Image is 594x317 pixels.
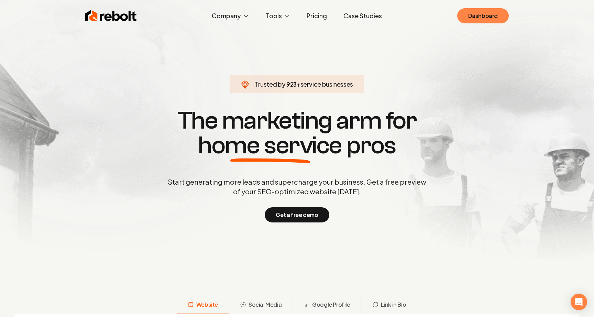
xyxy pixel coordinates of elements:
[206,9,255,23] button: Company
[571,294,587,310] div: Open Intercom Messenger
[229,296,293,314] button: Social Media
[260,9,296,23] button: Tools
[132,108,462,158] h1: The marketing arm for pros
[249,300,282,309] span: Social Media
[265,207,329,222] button: Get a free demo
[85,9,137,23] img: Rebolt Logo
[177,296,229,314] button: Website
[196,300,218,309] span: Website
[338,9,387,23] a: Case Studies
[361,296,417,314] button: Link in Bio
[381,300,406,309] span: Link in Bio
[297,80,300,88] span: +
[293,296,361,314] button: Google Profile
[286,79,297,89] span: 923
[457,8,509,23] a: Dashboard
[166,177,428,196] p: Start generating more leads and supercharge your business. Get a free preview of your SEO-optimiz...
[312,300,350,309] span: Google Profile
[198,133,342,158] span: home service
[255,80,285,88] span: Trusted by
[300,80,353,88] span: service businesses
[301,9,332,23] a: Pricing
